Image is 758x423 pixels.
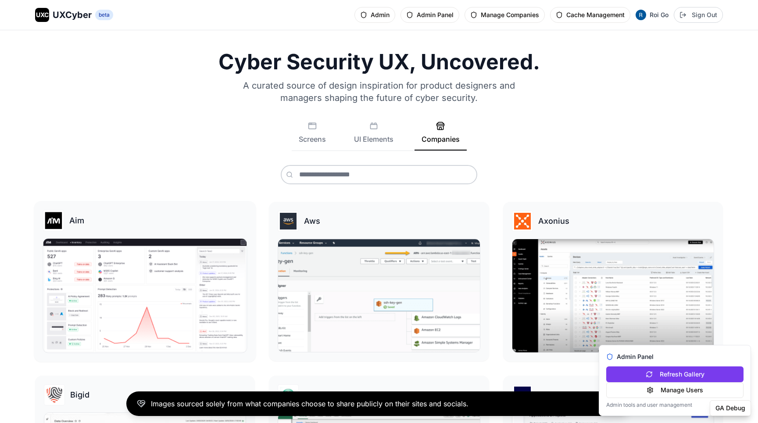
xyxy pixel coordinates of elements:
span: beta [95,10,113,20]
span: Roi Go [650,11,669,19]
button: Companies [415,122,467,151]
p: Images sourced solely from what companies choose to share publicly on their sites and socials. [151,398,468,409]
button: Cache Management [550,7,630,23]
button: UI Elements [347,122,400,151]
button: Admin Panel [400,7,459,23]
img: Aws gallery [278,239,479,352]
img: Aim logo [43,210,64,230]
h3: Aim [69,214,84,226]
img: Axonius gallery [512,239,714,352]
button: Refresh Gallery [606,366,744,382]
span: Admin Panel [617,352,654,361]
button: Manage Users [606,382,744,398]
span: UXCyber [53,9,92,21]
img: Aim gallery [43,239,247,353]
img: Aws logo [278,211,298,231]
button: Manage Companies [465,7,545,23]
a: Axonius logoAxoniusAxonius gallery [503,202,723,362]
a: Manage Users [606,387,744,395]
button: Screens [292,122,333,151]
button: Admin [354,7,395,23]
p: A curated source of design inspiration for product designers and managers shaping the future of c... [232,79,526,104]
h3: Aws [304,215,320,227]
h3: Axonius [538,215,569,227]
p: Admin tools and user management [606,401,744,409]
button: GA Debug [710,400,751,416]
img: Profile [636,10,646,20]
a: Aim logoAimAim gallery [35,202,255,362]
a: UXCUXCyberbeta [35,8,113,22]
img: Axonius logo [512,211,533,231]
a: Aws logoAwsAws gallery [269,202,489,362]
button: Sign Out [674,7,723,23]
h1: Cyber Security UX, Uncovered. [35,51,723,72]
span: UXC [36,11,49,19]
